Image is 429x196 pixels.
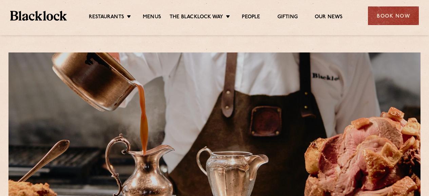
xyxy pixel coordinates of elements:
a: Our News [315,14,343,21]
a: Menus [143,14,161,21]
img: BL_Textured_Logo-footer-cropped.svg [10,11,67,20]
a: Gifting [277,14,298,21]
a: The Blacklock Way [170,14,223,21]
a: Restaurants [89,14,124,21]
div: Book Now [368,6,419,25]
a: People [242,14,260,21]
